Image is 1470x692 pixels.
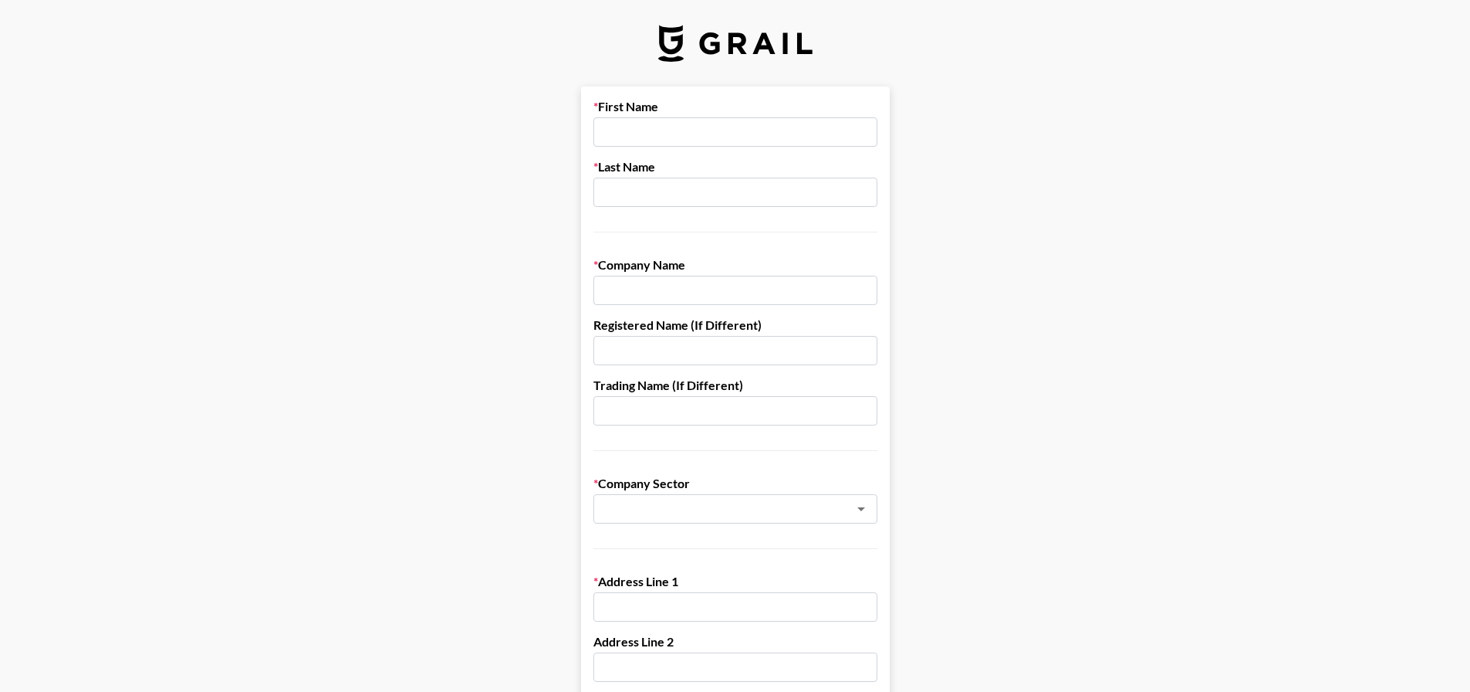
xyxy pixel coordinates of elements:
label: Registered Name (If Different) [593,317,877,333]
button: Open [850,498,872,520]
img: Grail Talent Logo [658,25,813,62]
label: Company Name [593,257,877,273]
label: Trading Name (If Different) [593,378,877,393]
label: Company Sector [593,476,877,491]
label: Last Name [593,159,877,175]
label: Address Line 2 [593,634,877,650]
label: First Name [593,99,877,114]
label: Address Line 1 [593,574,877,589]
